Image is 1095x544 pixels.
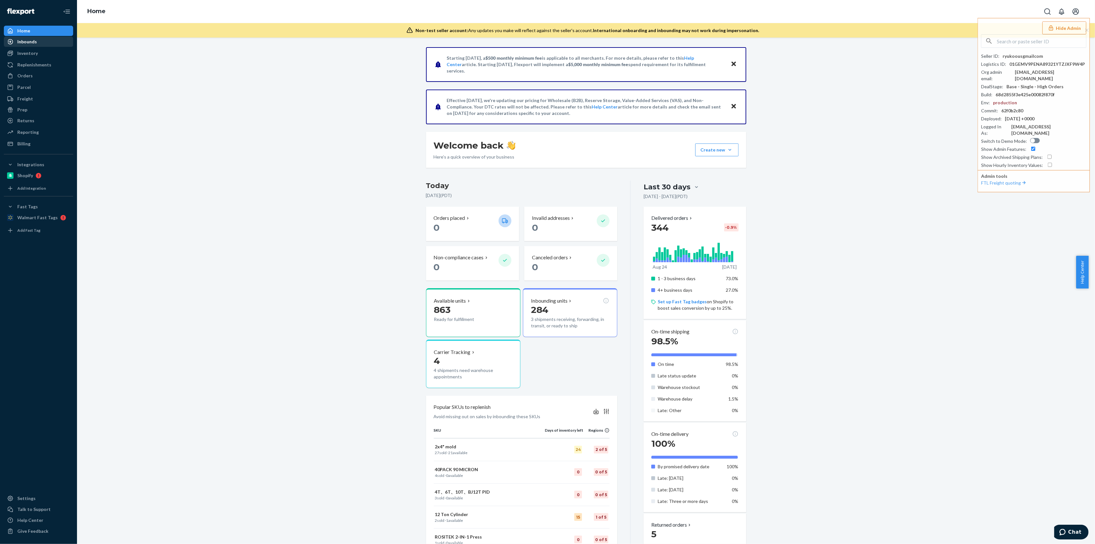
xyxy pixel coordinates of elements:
[434,140,516,151] h1: Welcome back
[4,127,73,137] a: Reporting
[981,91,992,98] div: Build :
[415,28,468,33] span: Non-test seller account:
[981,180,1027,186] a: FTL Freight quoting
[435,450,440,455] span: 27
[435,450,544,455] p: sold · available
[17,96,33,102] div: Freight
[730,60,738,69] button: Close
[486,55,542,61] span: $500 monthly minimum fee
[17,129,39,135] div: Reporting
[17,84,31,91] div: Parcel
[1054,525,1089,541] iframe: Opens a widget where you can chat to one of our agents
[583,427,610,433] div: Regions
[732,487,739,492] span: 0%
[722,264,737,270] p: [DATE]
[658,373,721,379] p: Late status update
[4,170,73,181] a: Shopify
[435,466,544,473] p: 40PACK 90 MICRON
[4,504,73,514] button: Talk to Support
[524,207,617,241] button: Invalid addresses 0
[17,186,46,191] div: Add Integration
[644,193,688,200] p: [DATE] - [DATE] ( PDT )
[574,513,582,521] div: 15
[17,39,37,45] div: Inbounds
[4,212,73,223] a: Walmart Fast Tags
[426,340,520,388] button: Carrier Tracking44 shipments need warehouse appointments
[1069,5,1082,18] button: Open account menu
[446,496,449,500] span: 0
[4,37,73,47] a: Inbounds
[434,355,440,366] span: 4
[981,173,1086,179] p: Admin tools
[532,254,568,261] p: Canceled orders
[435,489,544,495] p: 4T、6T、10T、BJ12T PID
[17,161,44,168] div: Integrations
[4,82,73,92] a: Parcel
[993,99,1017,106] div: production
[981,83,1003,90] div: DealStage :
[574,446,582,453] div: 24
[574,536,582,543] div: 0
[651,214,693,222] p: Delivered orders
[17,62,51,68] div: Replenishments
[1015,69,1086,82] div: [EMAIL_ADDRESS][DOMAIN_NAME]
[449,450,453,455] span: 21
[435,534,544,540] p: ROSITEK 2-IN-1 Press
[532,222,538,233] span: 0
[594,491,608,498] div: 0 of 5
[435,518,437,523] span: 2
[17,107,27,113] div: Prep
[569,62,629,67] span: $5,000 monthly minimum fee
[981,116,1002,122] div: Deployed :
[434,214,465,222] p: Orders placed
[695,143,739,156] button: Create new
[727,464,739,469] span: 100%
[658,396,721,402] p: Warehouse delay
[434,316,493,323] p: Ready for fulfillment
[732,475,739,481] span: 0%
[730,102,738,111] button: Close
[435,473,544,478] p: sold · available
[724,223,739,231] div: -0.9 %
[4,48,73,58] a: Inventory
[532,214,570,222] p: Invalid addresses
[415,27,759,34] div: Any updates you make will reflect against the seller's account.
[17,228,40,233] div: Add Fast Tag
[4,493,73,504] a: Settings
[658,487,721,493] p: Late: [DATE]
[574,491,582,498] div: 0
[524,246,617,281] button: Canceled orders 0
[426,192,618,199] p: [DATE] ( PDT )
[434,254,484,261] p: Non-compliance cases
[426,288,520,337] button: Available units863Ready for fulfillment
[435,444,544,450] p: 2x4" mold
[435,473,437,478] span: 4
[17,203,38,210] div: Fast Tags
[434,222,440,233] span: 0
[653,264,667,270] p: Aug 24
[17,517,43,523] div: Help Center
[435,511,544,518] p: 12 Ton Cylinder
[658,298,738,311] p: on Shopify to boost sales conversion by up to 25%.
[732,373,739,378] span: 0%
[981,108,998,114] div: Commit :
[434,349,471,356] p: Carrier Tracking
[434,297,466,305] p: Available units
[658,299,707,304] a: Set up Fast Tag badges
[651,529,656,540] span: 5
[658,384,721,391] p: Warehouse stockout
[426,207,519,241] button: Orders placed 0
[1001,108,1023,114] div: 62f0b2c80
[594,513,608,521] div: 1 of 5
[426,181,618,191] h3: Today
[531,304,548,315] span: 284
[997,35,1086,47] input: Search or paste seller ID
[17,28,30,34] div: Home
[60,5,73,18] button: Close Navigation
[1055,5,1068,18] button: Open notifications
[446,518,449,523] span: 1
[426,246,519,281] button: Non-compliance cases 0
[434,304,451,315] span: 863
[532,262,538,272] span: 0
